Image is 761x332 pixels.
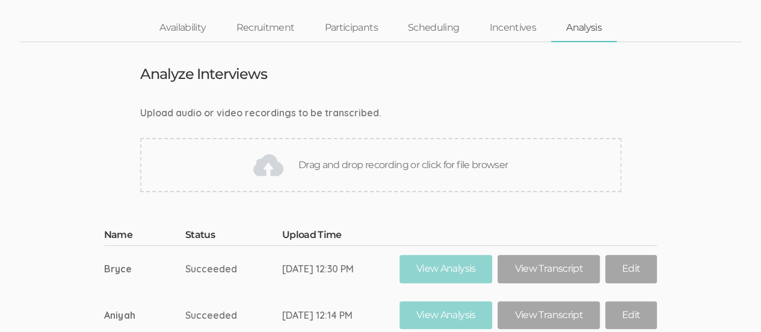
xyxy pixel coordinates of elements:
a: Analysis [551,15,617,41]
h3: Analyze Interviews [140,66,268,82]
a: Recruitment [221,15,309,41]
div: Upload audio or video recordings to be transcribed. [140,106,621,120]
td: Bryce [104,245,185,292]
a: Scheduling [393,15,475,41]
a: Edit [605,255,657,283]
td: [DATE] 12:30 PM [282,245,399,292]
img: Drag and drop recording or click for file browser [253,150,283,180]
a: Edit [605,301,657,330]
a: Incentives [474,15,551,41]
div: Drag and drop recording or click for file browser [140,138,621,192]
td: Succeeded [185,245,282,292]
th: Upload Time [282,228,399,245]
a: View Transcript [498,301,599,330]
th: Status [185,228,282,245]
a: View Analysis [399,301,493,330]
a: Participants [309,15,392,41]
a: View Analysis [399,255,493,283]
a: View Transcript [498,255,599,283]
iframe: Chat Widget [701,274,761,332]
th: Name [104,228,185,245]
a: Availability [144,15,221,41]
